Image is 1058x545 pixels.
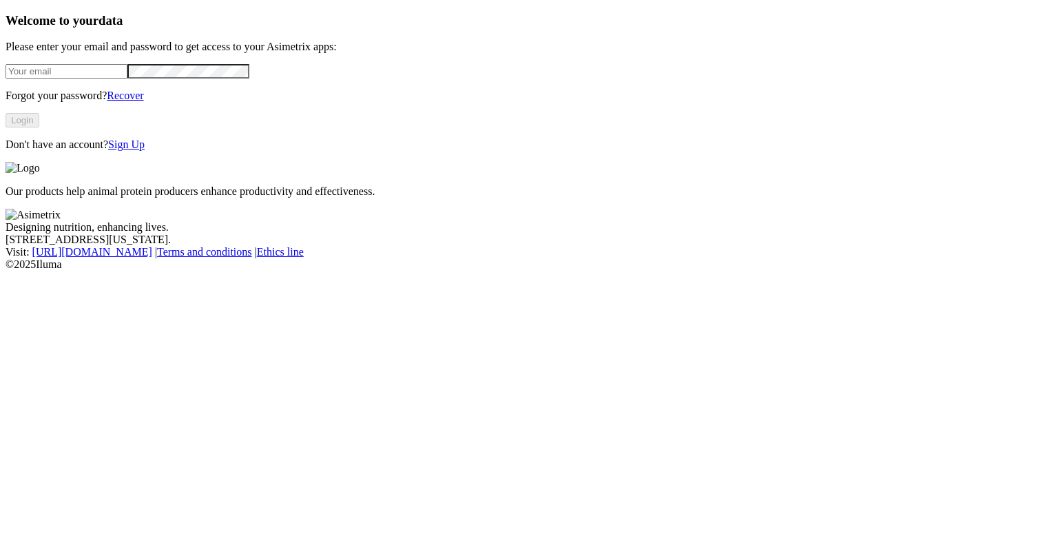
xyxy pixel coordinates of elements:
div: [STREET_ADDRESS][US_STATE]. [6,234,1052,246]
a: [URL][DOMAIN_NAME] [32,246,152,258]
p: Our products help animal protein producers enhance productivity and effectiveness. [6,185,1052,198]
a: Sign Up [108,138,145,150]
img: Logo [6,162,40,174]
div: © 2025 Iluma [6,258,1052,271]
img: Asimetrix [6,209,61,221]
a: Terms and conditions [157,246,252,258]
div: Visit : | | [6,246,1052,258]
h3: Welcome to your [6,13,1052,28]
p: Please enter your email and password to get access to your Asimetrix apps: [6,41,1052,53]
button: Login [6,113,39,127]
p: Don't have an account? [6,138,1052,151]
p: Forgot your password? [6,90,1052,102]
input: Your email [6,64,127,79]
div: Designing nutrition, enhancing lives. [6,221,1052,234]
a: Ethics line [257,246,304,258]
a: Recover [107,90,143,101]
span: data [98,13,123,28]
